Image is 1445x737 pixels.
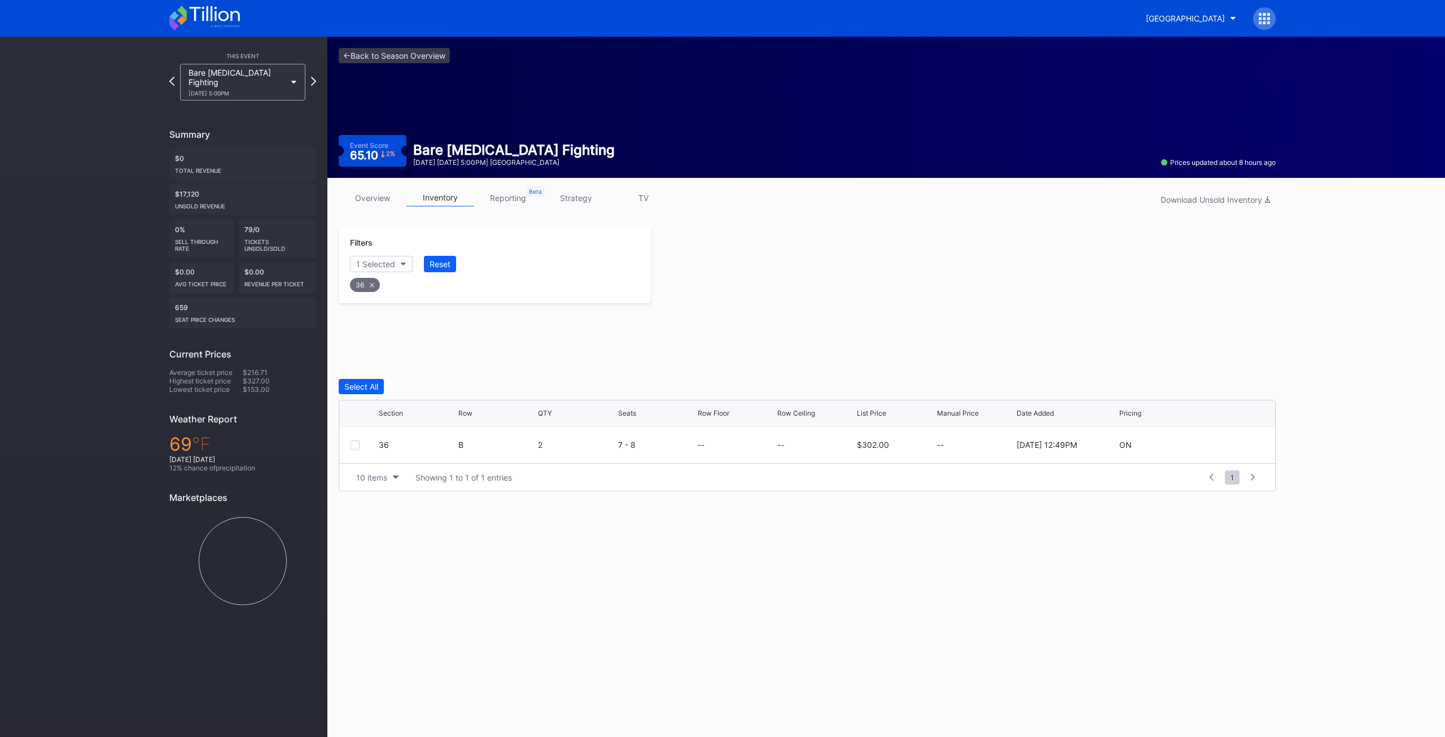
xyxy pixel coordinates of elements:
div: Highest ticket price [169,377,243,385]
div: QTY [538,409,552,417]
a: strategy [542,189,610,207]
div: 2 [538,440,615,450]
div: This Event [169,53,316,59]
div: Seats [618,409,636,417]
svg: Chart title [169,512,316,610]
div: [DATE] [DATE] [169,455,316,464]
div: ON [1119,440,1132,450]
div: Unsold Revenue [175,198,310,210]
a: overview [339,189,406,207]
div: 65.10 [350,150,395,161]
div: 36 [350,278,380,292]
div: Event Score [350,141,388,150]
button: Reset [424,256,456,272]
div: $327.00 [243,377,316,385]
div: -- [698,440,704,450]
div: -- [777,440,784,450]
div: $0.00 [239,262,317,293]
div: Avg ticket price [175,276,229,287]
div: Date Added [1017,409,1054,417]
div: Current Prices [169,348,316,360]
div: Pricing [1119,409,1141,417]
div: Summary [169,129,316,140]
div: Showing 1 to 1 of 1 entries [415,473,512,482]
div: $0.00 [169,262,234,293]
div: 79/0 [239,220,317,258]
div: Bare [MEDICAL_DATA] Fighting [413,142,615,158]
a: inventory [406,189,474,207]
div: Manual Price [937,409,979,417]
div: Prices updated about 8 hours ago [1161,158,1276,167]
div: Bare [MEDICAL_DATA] Fighting [189,68,286,97]
div: $153.00 [243,385,316,394]
div: Revenue per ticket [244,276,311,287]
div: 69 [169,433,316,455]
button: [GEOGRAPHIC_DATA] [1137,8,1245,29]
div: 659 [169,298,316,329]
div: 12 % chance of precipitation [169,464,316,472]
div: Row [458,409,472,417]
div: Sell Through Rate [175,234,229,252]
div: List Price [857,409,886,417]
div: 1 Selected [356,259,395,269]
div: $216.71 [243,368,316,377]
button: 1 Selected [350,256,413,272]
div: 10 items [356,473,387,482]
div: Row Floor [698,409,729,417]
a: <-Back to Season Overview [339,48,450,63]
div: Lowest ticket price [169,385,243,394]
div: Filters [350,238,640,247]
div: $17,120 [169,184,316,215]
div: $302.00 [857,440,889,450]
div: [GEOGRAPHIC_DATA] [1146,14,1225,23]
div: Marketplaces [169,492,316,503]
button: Download Unsold Inventory [1155,192,1276,207]
div: 7 - 8 [618,440,695,450]
div: [DATE] [DATE] 5:00PM | [GEOGRAPHIC_DATA] [413,158,615,167]
span: 1 [1225,470,1240,485]
button: 10 items [351,470,404,485]
a: TV [610,189,677,207]
div: 0% [169,220,234,258]
div: Select All [344,382,378,391]
div: B [458,440,535,450]
div: Row Ceiling [777,409,815,417]
div: Total Revenue [175,163,310,174]
div: Tickets Unsold/Sold [244,234,311,252]
div: 36 [379,440,456,450]
div: Average ticket price [169,368,243,377]
div: -- [937,440,1014,450]
div: Section [379,409,403,417]
div: [DATE] 5:00PM [189,90,286,97]
div: $0 [169,149,316,180]
div: Weather Report [169,413,316,425]
button: Select All [339,379,384,394]
div: Reset [430,259,450,269]
div: Download Unsold Inventory [1161,195,1270,204]
div: seat price changes [175,312,310,323]
span: ℉ [192,433,211,455]
div: 2 % [386,151,395,157]
a: reporting [474,189,542,207]
div: [DATE] 12:49PM [1017,440,1077,450]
